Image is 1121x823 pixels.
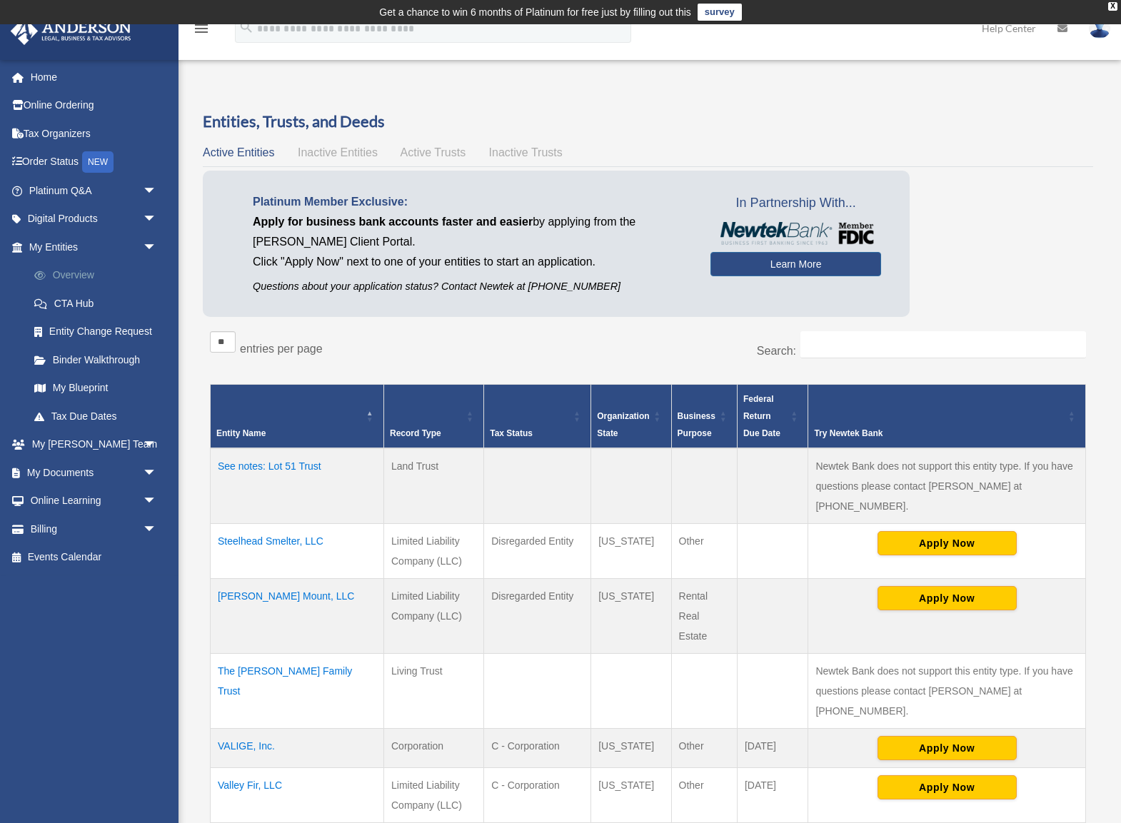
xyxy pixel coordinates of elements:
span: Organization State [597,411,649,438]
th: Try Newtek Bank : Activate to sort [808,384,1086,448]
span: In Partnership With... [710,192,881,215]
button: Apply Now [878,736,1017,760]
td: Steelhead Smelter, LLC [211,523,384,578]
a: Billingarrow_drop_down [10,515,179,543]
i: search [238,19,254,35]
a: My Documentsarrow_drop_down [10,458,179,487]
td: Other [671,767,737,822]
td: Newtek Bank does not support this entity type. If you have questions please contact [PERSON_NAME]... [808,448,1086,524]
td: [US_STATE] [591,728,671,767]
td: Disregarded Entity [484,523,591,578]
a: menu [193,25,210,37]
a: Platinum Q&Aarrow_drop_down [10,176,179,205]
th: Federal Return Due Date: Activate to sort [737,384,808,448]
span: arrow_drop_down [143,205,171,234]
span: Inactive Entities [298,146,378,158]
span: arrow_drop_down [143,487,171,516]
td: Limited Liability Company (LLC) [384,767,484,822]
td: Limited Liability Company (LLC) [384,578,484,653]
td: VALIGE, Inc. [211,728,384,767]
span: arrow_drop_down [143,458,171,488]
td: Living Trust [384,653,484,728]
td: [US_STATE] [591,523,671,578]
a: My [PERSON_NAME] Teamarrow_drop_down [10,430,179,459]
td: Valley Fir, LLC [211,767,384,822]
a: Tax Organizers [10,119,179,148]
div: close [1108,2,1117,11]
h3: Entities, Trusts, and Deeds [203,111,1093,133]
button: Apply Now [878,531,1017,555]
th: Record Type: Activate to sort [384,384,484,448]
td: Land Trust [384,448,484,524]
span: Tax Status [490,428,533,438]
th: Tax Status: Activate to sort [484,384,591,448]
img: NewtekBankLogoSM.png [718,222,874,245]
td: [US_STATE] [591,767,671,822]
div: Get a chance to win 6 months of Platinum for free just by filling out this [379,4,691,21]
a: Learn More [710,252,881,276]
a: Overview [20,261,179,290]
span: Record Type [390,428,441,438]
td: Rental Real Estate [671,578,737,653]
a: Events Calendar [10,543,179,572]
i: menu [193,20,210,37]
td: C - Corporation [484,728,591,767]
td: Newtek Bank does not support this entity type. If you have questions please contact [PERSON_NAME]... [808,653,1086,728]
span: Active Entities [203,146,274,158]
a: Digital Productsarrow_drop_down [10,205,179,233]
td: Corporation [384,728,484,767]
div: Try Newtek Bank [814,425,1064,442]
td: [DATE] [737,767,808,822]
span: arrow_drop_down [143,176,171,206]
p: Platinum Member Exclusive: [253,192,689,212]
a: Tax Due Dates [20,402,179,430]
td: C - Corporation [484,767,591,822]
td: See notes: Lot 51 Trust [211,448,384,524]
a: Order StatusNEW [10,148,179,177]
p: Questions about your application status? Contact Newtek at [PHONE_NUMBER] [253,278,689,296]
th: Entity Name: Activate to invert sorting [211,384,384,448]
span: arrow_drop_down [143,515,171,544]
span: Business Purpose [678,411,715,438]
a: Binder Walkthrough [20,345,179,374]
img: Anderson Advisors Platinum Portal [6,17,136,45]
button: Apply Now [878,775,1017,799]
span: arrow_drop_down [143,233,171,262]
a: survey [698,4,742,21]
a: My Entitiesarrow_drop_down [10,233,179,261]
a: My Blueprint [20,374,179,403]
a: Online Learningarrow_drop_down [10,487,179,515]
th: Organization State: Activate to sort [591,384,671,448]
span: Inactive Trusts [489,146,563,158]
img: User Pic [1089,18,1110,39]
td: The [PERSON_NAME] Family Trust [211,653,384,728]
td: Limited Liability Company (LLC) [384,523,484,578]
label: entries per page [240,343,323,355]
a: Entity Change Request [20,318,179,346]
th: Business Purpose: Activate to sort [671,384,737,448]
span: Apply for business bank accounts faster and easier [253,216,533,228]
td: [US_STATE] [591,578,671,653]
td: Other [671,523,737,578]
a: Online Ordering [10,91,179,120]
span: arrow_drop_down [143,430,171,460]
div: NEW [82,151,114,173]
p: Click "Apply Now" next to one of your entities to start an application. [253,252,689,272]
td: [PERSON_NAME] Mount, LLC [211,578,384,653]
td: Other [671,728,737,767]
p: by applying from the [PERSON_NAME] Client Portal. [253,212,689,252]
label: Search: [757,345,796,357]
a: Home [10,63,179,91]
a: CTA Hub [20,289,179,318]
span: Active Trusts [401,146,466,158]
span: Federal Return Due Date [743,394,780,438]
td: [DATE] [737,728,808,767]
td: Disregarded Entity [484,578,591,653]
span: Entity Name [216,428,266,438]
button: Apply Now [878,586,1017,610]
